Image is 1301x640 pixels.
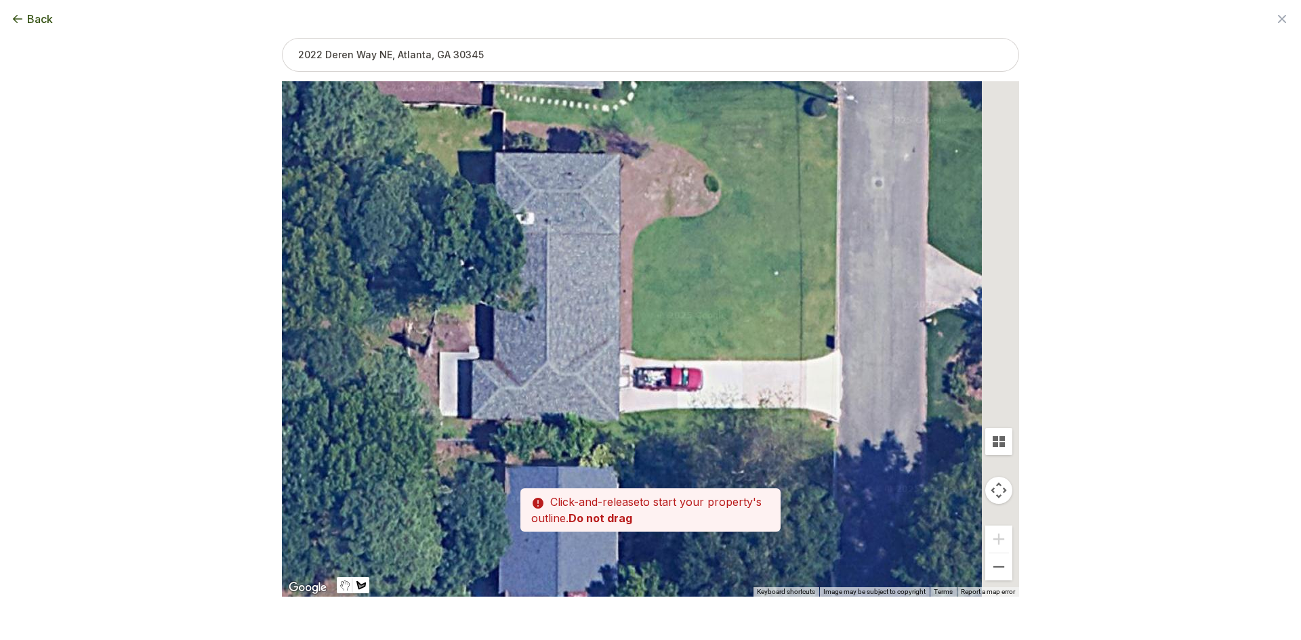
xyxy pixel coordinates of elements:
[569,511,632,525] strong: Do not drag
[282,38,1019,72] input: 2022 Deren Way NE, Atlanta, GA 30345
[757,587,815,597] button: Keyboard shortcuts
[353,577,369,593] button: Draw a shape
[985,526,1012,553] button: Zoom in
[985,428,1012,455] button: Tilt map
[934,588,953,595] a: Terms (opens in new tab)
[520,488,781,532] p: to start your property's outline.
[985,553,1012,580] button: Zoom out
[550,495,640,509] span: Click-and-release
[823,588,926,595] span: Image may be subject to copyright
[27,11,53,27] span: Back
[11,11,53,27] button: Back
[285,579,330,597] img: Google
[337,577,353,593] button: Stop drawing
[285,579,330,597] a: Open this area in Google Maps (opens a new window)
[961,588,1015,595] a: Report a map error
[985,477,1012,504] button: Map camera controls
